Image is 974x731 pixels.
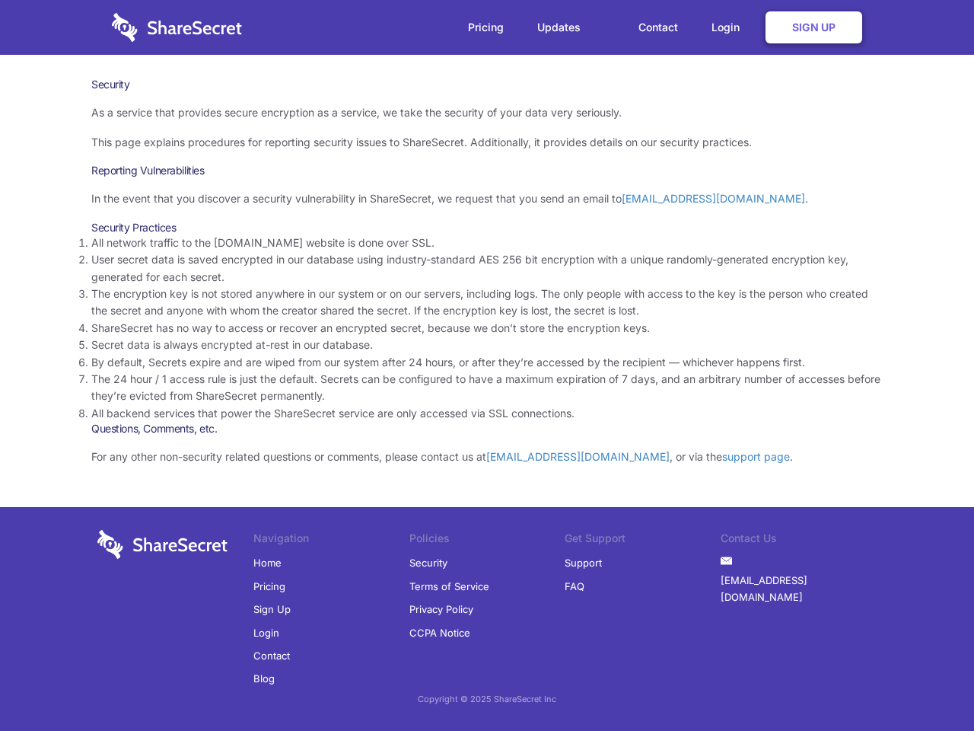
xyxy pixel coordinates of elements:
[486,450,670,463] a: [EMAIL_ADDRESS][DOMAIN_NAME]
[91,221,883,235] h3: Security Practices
[91,104,883,121] p: As a service that provides secure encryption as a service, we take the security of your data very...
[253,530,409,551] li: Navigation
[453,4,519,51] a: Pricing
[409,598,473,621] a: Privacy Policy
[112,13,242,42] img: logo-wordmark-white-trans-d4663122ce5f474addd5e946df7df03e33cb6a1c49d2221995e7729f52c070b2.svg
[253,644,290,667] a: Contact
[91,251,883,286] li: User secret data is saved encrypted in our database using industry-standard AES 256 bit encryptio...
[253,598,291,621] a: Sign Up
[91,422,883,436] h3: Questions, Comments, etc.
[91,78,883,91] h1: Security
[91,286,883,320] li: The encryption key is not stored anywhere in our system or on our servers, including logs. The on...
[696,4,762,51] a: Login
[409,530,565,551] li: Policies
[91,320,883,337] li: ShareSecret has no way to access or recover an encrypted secret, because we don’t store the encry...
[91,337,883,353] li: Secret data is always encrypted at-rest in our database.
[721,569,877,609] a: [EMAIL_ADDRESS][DOMAIN_NAME]
[253,621,279,644] a: Login
[91,235,883,251] li: All network traffic to the [DOMAIN_NAME] website is done over SSL.
[253,667,275,690] a: Blog
[766,11,862,43] a: Sign Up
[91,164,883,177] h3: Reporting Vulnerabilities
[623,4,693,51] a: Contact
[253,551,282,574] a: Home
[91,371,883,405] li: The 24 hour / 1 access rule is just the default. Secrets can be configured to have a maximum expi...
[91,405,883,422] li: All backend services that power the ShareSecret service are only accessed via SSL connections.
[565,530,721,551] li: Get Support
[253,575,285,598] a: Pricing
[91,354,883,371] li: By default, Secrets expire and are wiped from our system after 24 hours, or after they’re accesse...
[91,190,883,207] p: In the event that you discover a security vulnerability in ShareSecret, we request that you send ...
[409,551,447,574] a: Security
[722,450,790,463] a: support page
[565,551,602,574] a: Support
[565,575,584,598] a: FAQ
[91,448,883,465] p: For any other non-security related questions or comments, please contact us at , or via the .
[91,134,883,151] p: This page explains procedures for reporting security issues to ShareSecret. Additionally, it prov...
[409,621,470,644] a: CCPA Notice
[721,530,877,551] li: Contact Us
[622,192,805,205] a: [EMAIL_ADDRESS][DOMAIN_NAME]
[409,575,489,598] a: Terms of Service
[97,530,228,559] img: logo-wordmark-white-trans-d4663122ce5f474addd5e946df7df03e33cb6a1c49d2221995e7729f52c070b2.svg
